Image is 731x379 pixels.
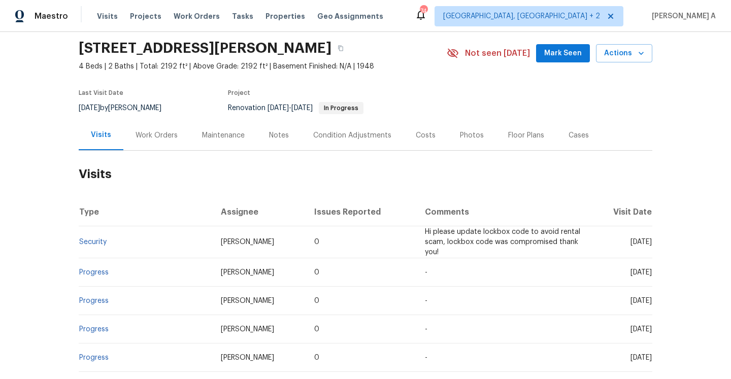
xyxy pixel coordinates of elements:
[79,269,109,276] a: Progress
[79,102,174,114] div: by [PERSON_NAME]
[314,238,319,246] span: 0
[443,11,600,21] span: [GEOGRAPHIC_DATA], [GEOGRAPHIC_DATA] + 2
[314,269,319,276] span: 0
[425,297,427,304] span: -
[630,354,652,361] span: [DATE]
[174,11,220,21] span: Work Orders
[604,47,644,60] span: Actions
[269,130,289,141] div: Notes
[202,130,245,141] div: Maintenance
[79,61,447,72] span: 4 Beds | 2 Baths | Total: 2192 ft² | Above Grade: 2192 ft² | Basement Finished: N/A | 1948
[79,297,109,304] a: Progress
[331,39,350,57] button: Copy Address
[425,326,427,333] span: -
[79,238,107,246] a: Security
[320,105,362,111] span: In Progress
[79,43,331,53] h2: [STREET_ADDRESS][PERSON_NAME]
[536,44,590,63] button: Mark Seen
[416,130,436,141] div: Costs
[79,105,100,112] span: [DATE]
[265,11,305,21] span: Properties
[314,326,319,333] span: 0
[630,238,652,246] span: [DATE]
[596,44,652,63] button: Actions
[425,269,427,276] span: -
[228,90,250,96] span: Project
[221,269,274,276] span: [PERSON_NAME]
[417,198,589,226] th: Comments
[291,105,313,112] span: [DATE]
[268,105,289,112] span: [DATE]
[425,354,427,361] span: -
[136,130,178,141] div: Work Orders
[97,11,118,21] span: Visits
[465,48,530,58] span: Not seen [DATE]
[589,198,652,226] th: Visit Date
[314,354,319,361] span: 0
[91,130,111,140] div: Visits
[79,151,652,198] h2: Visits
[648,11,716,21] span: [PERSON_NAME] A
[317,11,383,21] span: Geo Assignments
[79,90,123,96] span: Last Visit Date
[508,130,544,141] div: Floor Plans
[228,105,363,112] span: Renovation
[420,6,427,16] div: 74
[314,297,319,304] span: 0
[425,228,580,256] span: Hi please update lockbox code to avoid rental scam, lockbox code was compromised thank you!
[460,130,484,141] div: Photos
[79,198,213,226] th: Type
[569,130,589,141] div: Cases
[268,105,313,112] span: -
[35,11,68,21] span: Maestro
[221,326,274,333] span: [PERSON_NAME]
[221,354,274,361] span: [PERSON_NAME]
[221,297,274,304] span: [PERSON_NAME]
[232,13,253,20] span: Tasks
[630,269,652,276] span: [DATE]
[544,47,582,60] span: Mark Seen
[130,11,161,21] span: Projects
[213,198,306,226] th: Assignee
[313,130,391,141] div: Condition Adjustments
[79,326,109,333] a: Progress
[79,354,109,361] a: Progress
[221,238,274,246] span: [PERSON_NAME]
[630,297,652,304] span: [DATE]
[630,326,652,333] span: [DATE]
[306,198,417,226] th: Issues Reported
